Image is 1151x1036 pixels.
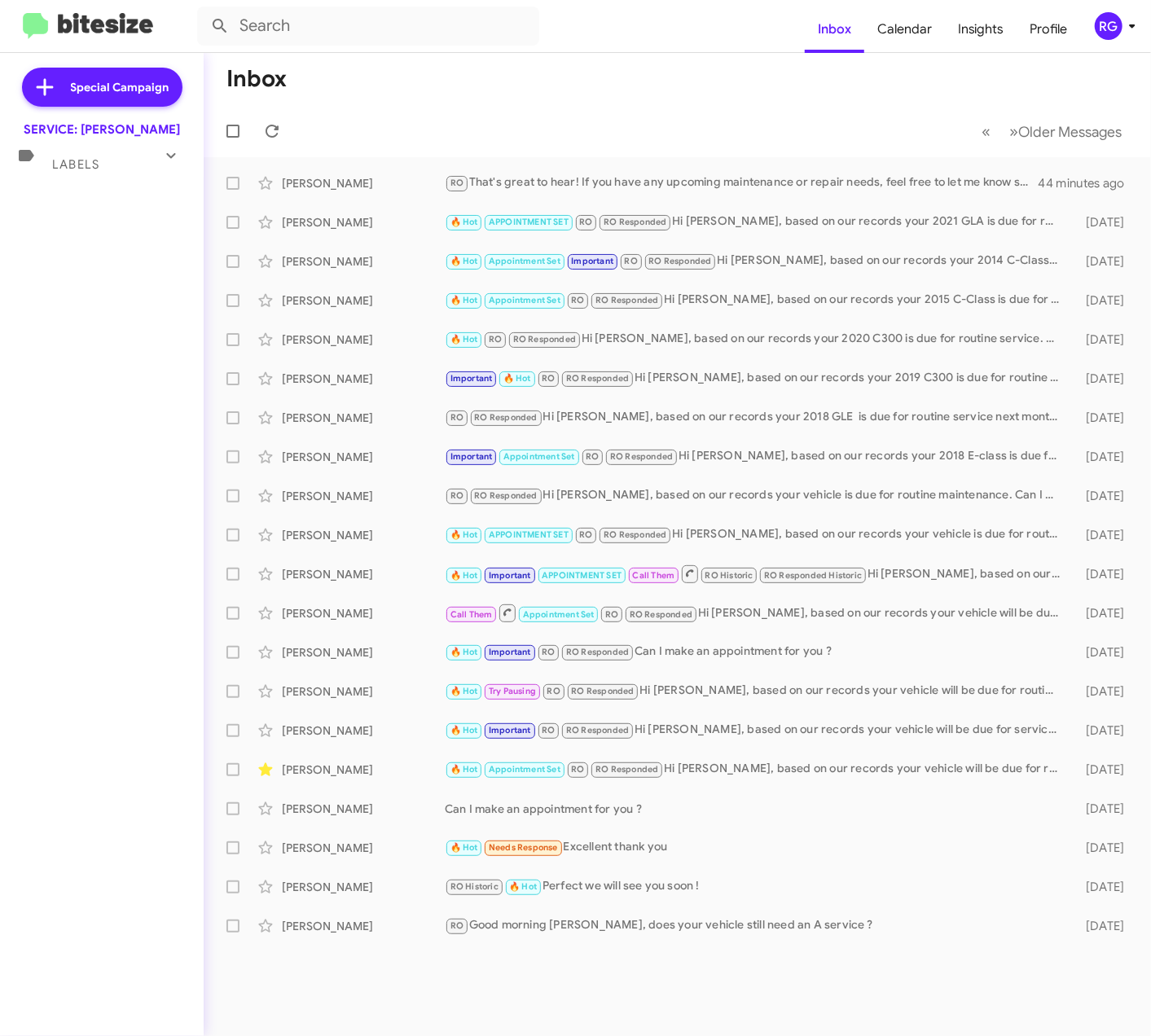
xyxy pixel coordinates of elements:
span: RO [542,373,555,384]
div: Hi [PERSON_NAME], based on our records your vehicle will be due for routine service next month. C... [445,603,1068,623]
div: [PERSON_NAME] [282,918,445,934]
div: Can I make an appointment for you ? [445,643,1068,661]
a: Insights [945,6,1017,53]
div: Excellent thank you [445,838,1068,857]
div: Hi [PERSON_NAME], based on our records your vehicle will be due for routine maintenance next mont... [445,682,1068,700]
span: RO [586,451,599,462]
h1: Inbox [226,66,287,92]
span: 🔥 Hot [450,217,478,227]
div: [PERSON_NAME] [282,762,445,778]
span: Older Messages [1018,123,1122,141]
span: Important [450,373,493,384]
div: [PERSON_NAME] [282,292,445,309]
span: RO Responded [566,373,629,384]
span: RO Responded [566,647,629,657]
div: [PERSON_NAME] [282,644,445,661]
a: Special Campaign [22,68,182,107]
div: [PERSON_NAME] [282,722,445,739]
span: RO [571,764,584,775]
div: [DATE] [1068,253,1138,270]
div: 44 minutes ago [1040,175,1138,191]
span: RO Responded [595,764,658,775]
a: Calendar [864,6,945,53]
input: Search [197,7,539,46]
span: RO Responded [474,490,537,501]
span: RO [542,647,555,657]
span: » [1009,121,1018,142]
div: Can I make an appointment for you ? [445,801,1068,817]
div: Hi [PERSON_NAME], based on our records your 2014 C-Class is due for service next week. Can I make... [445,252,1068,270]
span: 🔥 Hot [450,334,478,345]
span: RO [489,334,502,345]
span: RO [571,295,584,305]
div: [DATE] [1068,683,1138,700]
span: Special Campaign [71,79,169,95]
div: SERVICE: [PERSON_NAME] [24,121,180,138]
span: 🔥 Hot [503,373,531,384]
span: RO Responded Historic [764,570,862,581]
button: Next [999,115,1131,148]
span: RO Responded [610,451,673,462]
div: [PERSON_NAME] [282,214,445,230]
span: 🔥 Hot [450,842,478,853]
div: [PERSON_NAME] [282,175,445,191]
button: Previous [972,115,1000,148]
div: Hi [PERSON_NAME], based on our records your 2018 GLE is due for routine service next month. Can I... [445,408,1068,427]
div: [PERSON_NAME] [282,449,445,465]
div: [PERSON_NAME] [282,527,445,543]
span: RO [450,412,463,423]
div: [DATE] [1068,371,1138,387]
span: RO Responded [630,609,692,620]
div: [DATE] [1068,488,1138,504]
div: [PERSON_NAME] [282,840,445,856]
div: [DATE] [1068,566,1138,582]
span: 🔥 Hot [450,686,478,696]
span: Important [489,725,531,735]
span: 🔥 Hot [450,570,478,581]
div: [PERSON_NAME] [282,801,445,817]
div: [PERSON_NAME] [282,605,445,621]
span: 🔥 Hot [450,764,478,775]
span: Labels [52,157,99,172]
div: Perfect we will see you soon ! [445,877,1068,896]
span: RO [579,217,592,227]
span: Important [489,647,531,657]
span: Appointment Set [489,764,560,775]
span: 🔥 Hot [509,881,537,892]
span: 🔥 Hot [450,295,478,305]
span: RO [579,529,592,540]
span: RO Responded [595,295,658,305]
span: RO [542,725,555,735]
span: RO [450,178,463,188]
div: Hi [PERSON_NAME], based on our records your 2015 C-Class is due for routine service next week. Ca... [445,291,1068,309]
span: 🔥 Hot [450,647,478,657]
span: RO Responded [566,725,629,735]
nav: Page navigation example [973,115,1131,148]
div: [PERSON_NAME] [282,683,445,700]
div: [DATE] [1068,644,1138,661]
span: RO Responded [604,217,666,227]
div: [PERSON_NAME] [282,566,445,582]
div: [DATE] [1068,292,1138,309]
div: [PERSON_NAME] [282,410,445,426]
span: RO [625,256,638,266]
span: RO Responded [604,529,666,540]
div: [DATE] [1068,527,1138,543]
a: Profile [1017,6,1081,53]
span: Appointment Set [503,451,575,462]
span: RO Responded [648,256,711,266]
span: RO Historic [450,881,499,892]
span: RO [605,609,618,620]
div: [DATE] [1068,214,1138,230]
span: Important [571,256,613,266]
span: Call Them [633,570,675,581]
span: Appointment Set [489,295,560,305]
div: Good morning [PERSON_NAME], does your vehicle still need an A service ? [445,916,1068,935]
div: [PERSON_NAME] [282,488,445,504]
span: RO Historic [705,570,753,581]
span: APPOINTMENT SET [489,217,569,227]
div: That's great to hear! If you have any upcoming maintenance or repair needs, feel free to let me k... [445,173,1040,192]
div: [PERSON_NAME] [282,879,445,895]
